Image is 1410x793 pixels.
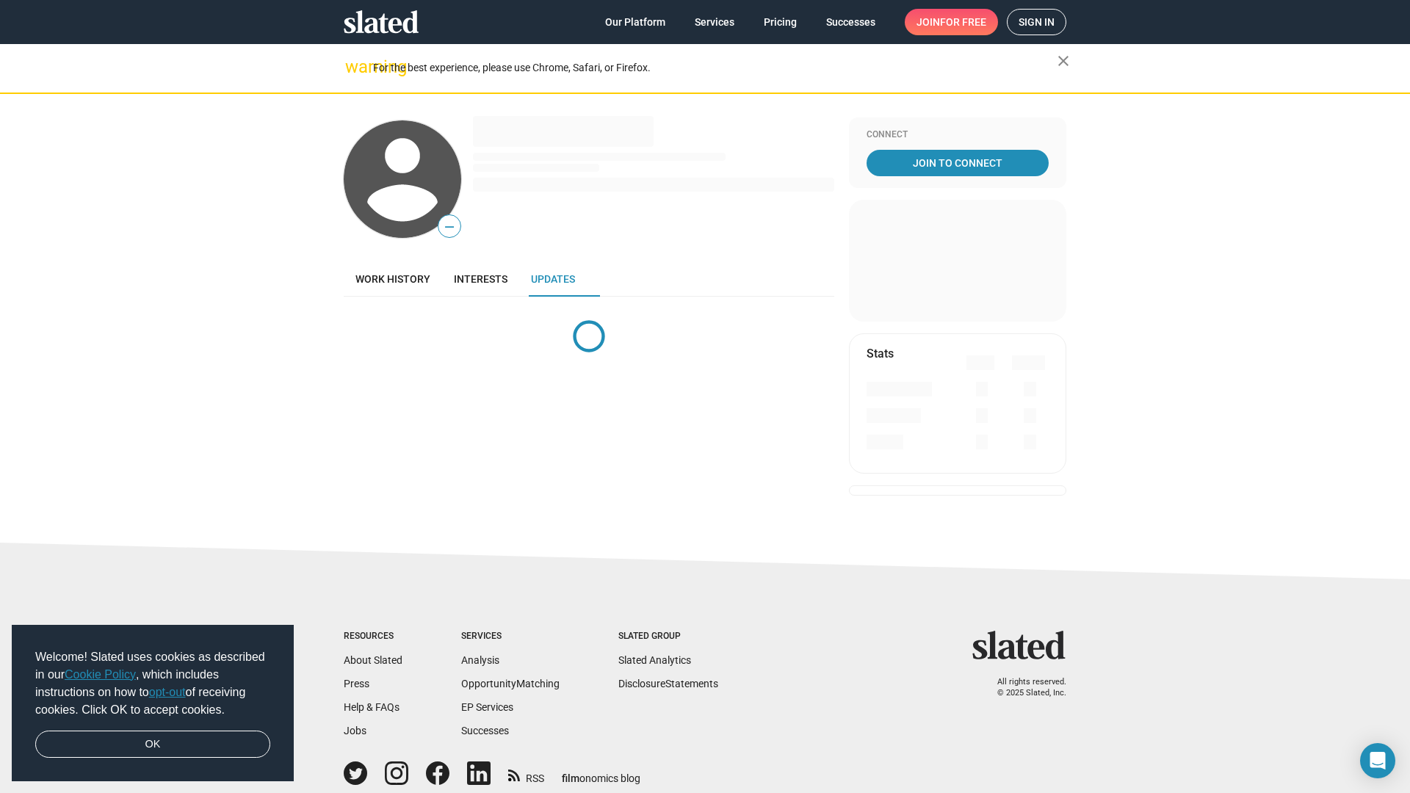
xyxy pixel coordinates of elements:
[982,677,1066,698] p: All rights reserved. © 2025 Slated, Inc.
[461,678,560,689] a: OpportunityMatching
[562,760,640,786] a: filmonomics blog
[508,763,544,786] a: RSS
[65,668,136,681] a: Cookie Policy
[905,9,998,35] a: Joinfor free
[867,150,1049,176] a: Join To Connect
[1019,10,1055,35] span: Sign in
[826,9,875,35] span: Successes
[605,9,665,35] span: Our Platform
[764,9,797,35] span: Pricing
[355,273,430,285] span: Work history
[344,261,442,297] a: Work history
[1360,743,1395,778] div: Open Intercom Messenger
[12,625,294,782] div: cookieconsent
[461,631,560,642] div: Services
[1055,52,1072,70] mat-icon: close
[940,9,986,35] span: for free
[35,648,270,719] span: Welcome! Slated uses cookies as described in our , which includes instructions on how to of recei...
[461,654,499,666] a: Analysis
[461,725,509,736] a: Successes
[373,58,1057,78] div: For the best experience, please use Chrome, Safari, or Firefox.
[916,9,986,35] span: Join
[519,261,587,297] a: Updates
[345,58,363,76] mat-icon: warning
[867,129,1049,141] div: Connect
[752,9,809,35] a: Pricing
[593,9,677,35] a: Our Platform
[867,346,894,361] mat-card-title: Stats
[618,631,718,642] div: Slated Group
[869,150,1046,176] span: Join To Connect
[442,261,519,297] a: Interests
[531,273,575,285] span: Updates
[35,731,270,758] a: dismiss cookie message
[344,631,402,642] div: Resources
[618,678,718,689] a: DisclosureStatements
[149,686,186,698] a: opt-out
[618,654,691,666] a: Slated Analytics
[344,725,366,736] a: Jobs
[438,217,460,236] span: —
[344,654,402,666] a: About Slated
[454,273,507,285] span: Interests
[344,678,369,689] a: Press
[1007,9,1066,35] a: Sign in
[695,9,734,35] span: Services
[344,701,399,713] a: Help & FAQs
[683,9,746,35] a: Services
[461,701,513,713] a: EP Services
[562,772,579,784] span: film
[814,9,887,35] a: Successes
